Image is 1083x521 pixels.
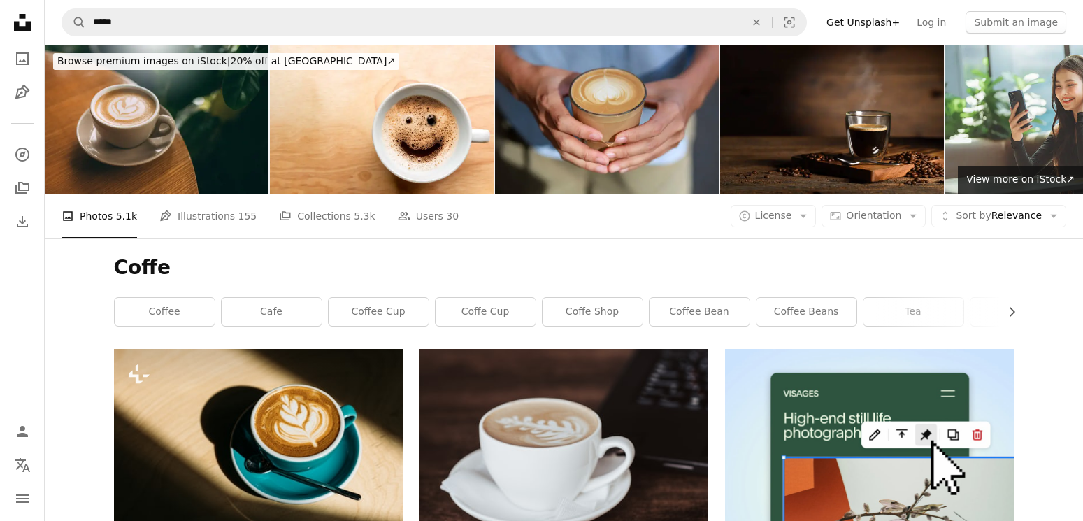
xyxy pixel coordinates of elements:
[8,78,36,106] a: Illustrations
[731,205,817,227] button: License
[8,174,36,202] a: Collections
[958,166,1083,194] a: View more on iStock↗
[756,298,856,326] a: coffee beans
[62,9,86,36] button: Search Unsplash
[8,208,36,236] a: Download History
[238,208,257,224] span: 155
[741,9,772,36] button: Clear
[114,438,403,451] a: a cup of cappuccino on a saucer with a spoon
[45,45,408,78] a: Browse premium images on iStock|20% off at [GEOGRAPHIC_DATA]↗
[57,55,230,66] span: Browse premium images on iStock |
[818,11,908,34] a: Get Unsplash+
[931,205,1066,227] button: Sort byRelevance
[650,298,750,326] a: coffee bean
[543,298,643,326] a: coffe shop
[8,141,36,169] a: Explore
[114,255,1014,280] h1: Coffe
[822,205,926,227] button: Orientation
[419,438,708,451] a: a cup of coffee sitting on top of a saucer
[329,298,429,326] a: coffee cup
[159,194,257,238] a: Illustrations 155
[970,298,1070,326] a: cup
[57,55,395,66] span: 20% off at [GEOGRAPHIC_DATA] ↗
[755,210,792,221] span: License
[908,11,954,34] a: Log in
[966,173,1075,185] span: View more on iStock ↗
[270,45,494,194] img: Smile Coffee Morning.
[222,298,322,326] a: cafe
[863,298,963,326] a: tea
[773,9,806,36] button: Visual search
[446,208,459,224] span: 30
[8,451,36,479] button: Language
[966,11,1066,34] button: Submit an image
[956,209,1042,223] span: Relevance
[354,208,375,224] span: 5.3k
[8,417,36,445] a: Log in / Sign up
[279,194,375,238] a: Collections 5.3k
[8,485,36,513] button: Menu
[956,210,991,221] span: Sort by
[62,8,807,36] form: Find visuals sitewide
[999,298,1014,326] button: scroll list to the right
[846,210,901,221] span: Orientation
[115,298,215,326] a: coffee
[398,194,459,238] a: Users 30
[495,45,719,194] img: High-angle view of a woman's hand holding a cup of coffee latte, illuminated by soft sunlight.
[720,45,944,194] img: Cup glass of coffee with smoke and coffee beans on old wooden background
[436,298,536,326] a: coffe cup
[8,45,36,73] a: Photos
[45,45,268,194] img: Sip, Savor, and Enjoy: A Perfectly Crafted Cappuccino with a Beautiful Twist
